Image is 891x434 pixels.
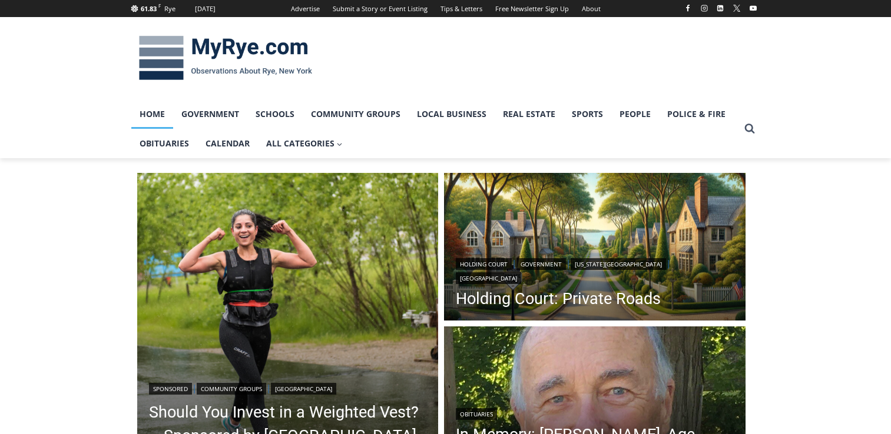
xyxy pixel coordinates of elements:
[571,258,666,270] a: [US_STATE][GEOGRAPHIC_DATA]
[149,383,192,395] a: Sponsored
[456,272,521,284] a: [GEOGRAPHIC_DATA]
[564,99,611,129] a: Sports
[456,256,734,284] div: | | |
[697,1,711,15] a: Instagram
[247,99,303,129] a: Schools
[495,99,564,129] a: Real Estate
[158,2,161,9] span: F
[681,1,695,15] a: Facebook
[195,4,216,14] div: [DATE]
[456,408,497,420] a: Obituaries
[303,99,409,129] a: Community Groups
[131,99,739,159] nav: Primary Navigation
[444,173,746,323] img: DALLE 2025-09-08 Holding Court 2025-09-09 Private Roads
[713,1,727,15] a: Linkedin
[659,99,734,129] a: Police & Fire
[271,383,336,395] a: [GEOGRAPHIC_DATA]
[149,380,427,395] div: | |
[456,258,512,270] a: Holding Court
[516,258,566,270] a: Government
[258,129,351,158] a: All Categories
[197,383,266,395] a: Community Groups
[141,4,157,13] span: 61.83
[739,118,760,139] button: View Search Form
[456,290,734,308] a: Holding Court: Private Roads
[266,137,343,150] span: All Categories
[746,1,760,15] a: YouTube
[173,99,247,129] a: Government
[444,173,746,323] a: Read More Holding Court: Private Roads
[730,1,744,15] a: X
[197,129,258,158] a: Calendar
[611,99,659,129] a: People
[164,4,175,14] div: Rye
[131,28,320,89] img: MyRye.com
[131,129,197,158] a: Obituaries
[409,99,495,129] a: Local Business
[131,99,173,129] a: Home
